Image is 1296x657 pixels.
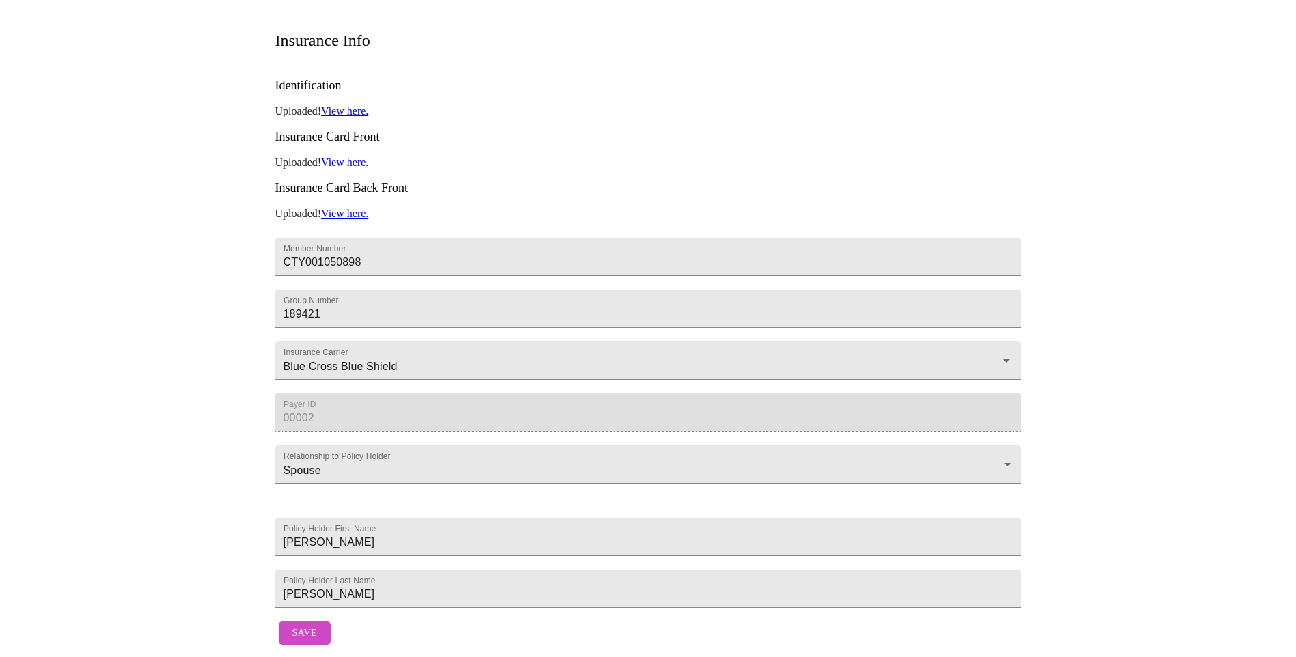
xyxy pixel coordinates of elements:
[275,31,370,50] h3: Insurance Info
[275,105,1021,117] p: Uploaded!
[292,625,317,642] span: Save
[275,130,1021,144] h3: Insurance Card Front
[279,621,331,645] button: Save
[275,181,1021,195] h3: Insurance Card Back Front
[275,79,1021,93] h3: Identification
[275,445,1021,484] div: Spouse
[275,208,1021,220] p: Uploaded!
[275,156,1021,169] p: Uploaded!
[321,156,368,168] a: View here.
[321,105,368,117] a: View here.
[997,351,1016,370] button: Open
[321,208,368,219] a: View here.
